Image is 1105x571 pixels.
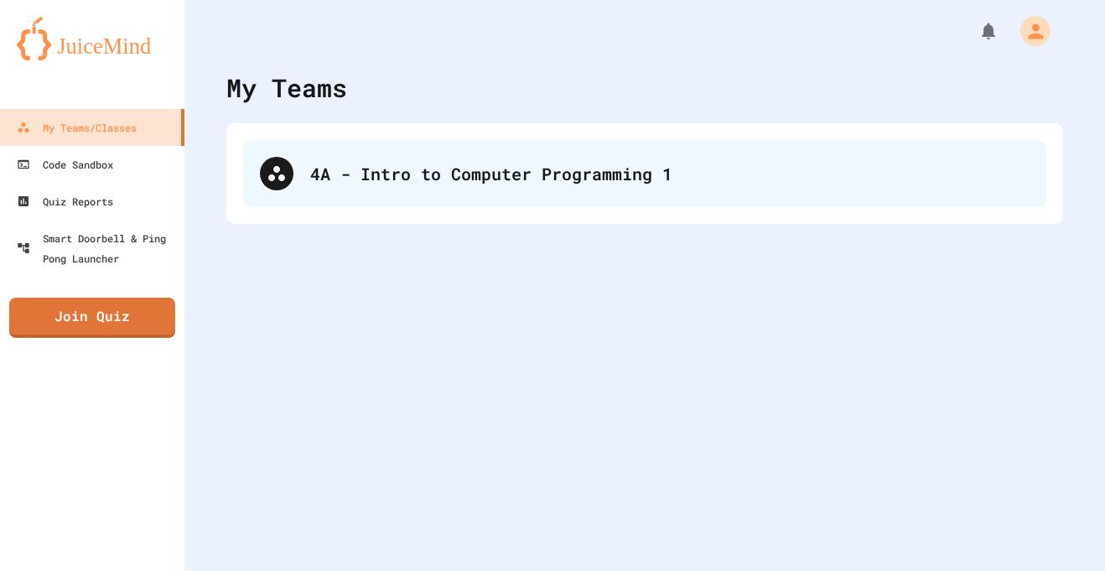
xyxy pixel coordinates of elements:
[226,69,347,106] div: My Teams
[947,17,1003,45] div: My Notifications
[243,140,1046,207] div: 4A - Intro to Computer Programming 1
[1003,12,1055,50] div: My Account
[17,228,178,268] div: Smart Doorbell & Ping Pong Launcher
[17,191,113,211] div: Quiz Reports
[17,117,137,138] div: My Teams/Classes
[310,161,1030,186] div: 4A - Intro to Computer Programming 1
[17,154,113,174] div: Code Sandbox
[9,298,175,338] a: Join Quiz
[17,17,168,60] img: logo-orange.svg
